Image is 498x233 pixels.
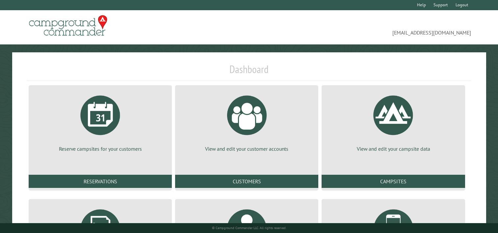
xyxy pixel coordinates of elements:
a: Reserve campsites for your customers [37,91,164,152]
p: View and edit your customer accounts [183,145,310,152]
a: Reservations [29,175,172,188]
img: Campground Commander [27,13,109,39]
a: View and edit your customer accounts [183,91,310,152]
a: Customers [175,175,318,188]
h1: Dashboard [27,63,471,81]
a: View and edit your campsite data [329,91,457,152]
span: [EMAIL_ADDRESS][DOMAIN_NAME] [249,18,471,37]
p: View and edit your campsite data [329,145,457,152]
p: Reserve campsites for your customers [37,145,164,152]
a: Campsites [322,175,465,188]
small: © Campground Commander LLC. All rights reserved. [212,226,286,230]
